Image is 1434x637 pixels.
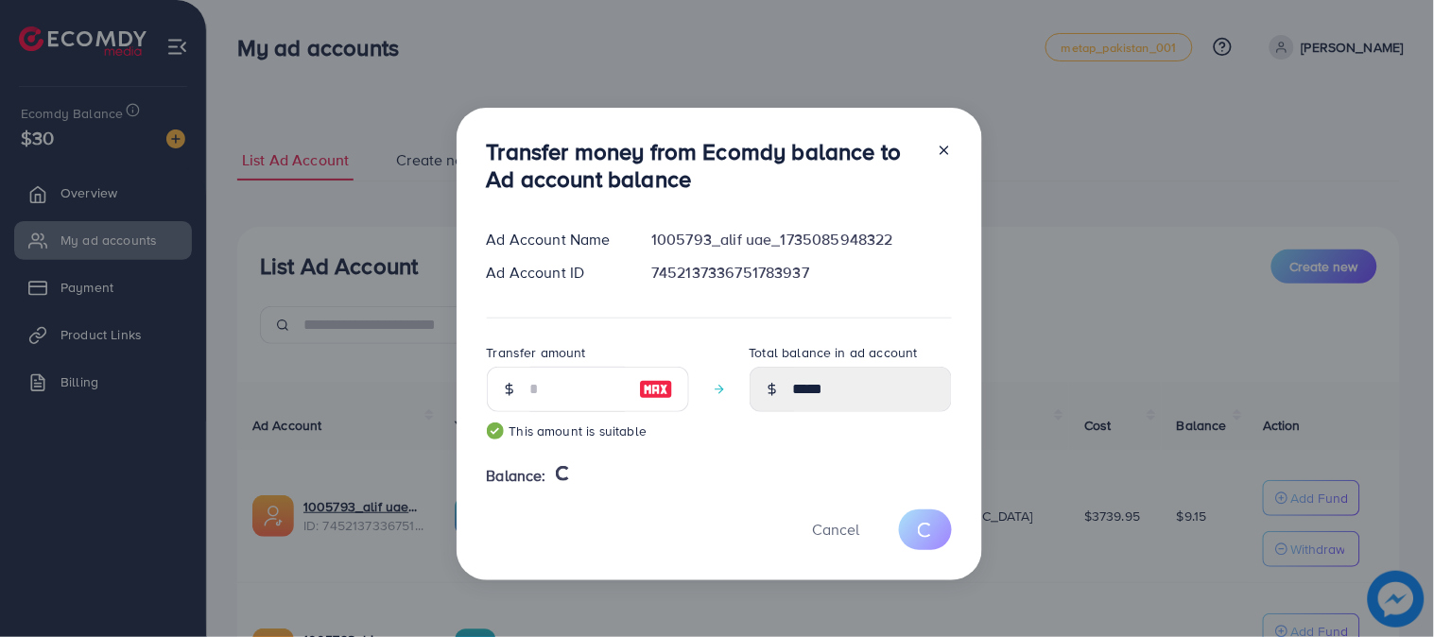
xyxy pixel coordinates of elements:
button: Cancel [789,509,884,550]
div: 1005793_alif uae_1735085948322 [636,229,966,250]
span: Balance: [487,465,546,487]
h3: Transfer money from Ecomdy balance to Ad account balance [487,138,922,193]
img: image [639,378,673,401]
div: 7452137336751783937 [636,262,966,284]
div: Ad Account Name [472,229,637,250]
div: Ad Account ID [472,262,637,284]
small: This amount is suitable [487,422,689,440]
img: guide [487,422,504,439]
label: Transfer amount [487,343,586,362]
span: Cancel [813,519,860,540]
label: Total balance in ad account [750,343,918,362]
